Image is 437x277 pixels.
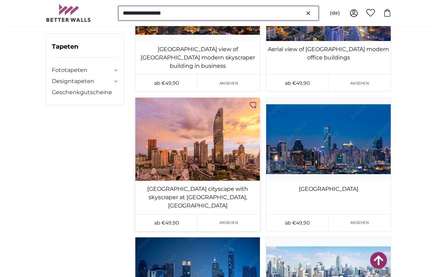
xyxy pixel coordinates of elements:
a: Ansehen [328,75,391,91]
summary: Fototapeten [52,66,118,74]
span: ab €49,90 [285,220,310,226]
a: Aerial view of [GEOGRAPHIC_DATA] modern office buildings [268,45,389,62]
a: Fototapeten [52,66,112,74]
span: Ansehen [350,81,369,86]
span: Ansehen [220,220,238,225]
span: ab €49,90 [154,80,179,86]
span: ab €49,90 [285,80,310,86]
a: Ansehen [198,75,260,91]
a: Designtapeten [52,77,112,85]
button: (de) [324,7,345,19]
img: photo-wallpaper-antique-compass-xl [266,98,391,181]
a: [GEOGRAPHIC_DATA] cityscape with skyscraper at [GEOGRAPHIC_DATA], [GEOGRAPHIC_DATA] [137,185,259,210]
h3: Tapeten [52,42,118,58]
a: Ansehen [198,214,260,231]
img: Betterwalls [46,4,91,22]
a: [GEOGRAPHIC_DATA] [268,185,389,193]
a: Ansehen [328,214,391,231]
span: Ansehen [350,220,369,225]
img: photo-wallpaper-antique-compass-xl [135,98,260,181]
summary: Designtapeten [52,77,118,85]
a: Geschenkgutscheine [52,88,118,97]
span: ab €49,90 [154,220,179,226]
span: Ansehen [220,81,238,86]
a: [GEOGRAPHIC_DATA] view of [GEOGRAPHIC_DATA] modern skyscraper building in business [137,45,259,70]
